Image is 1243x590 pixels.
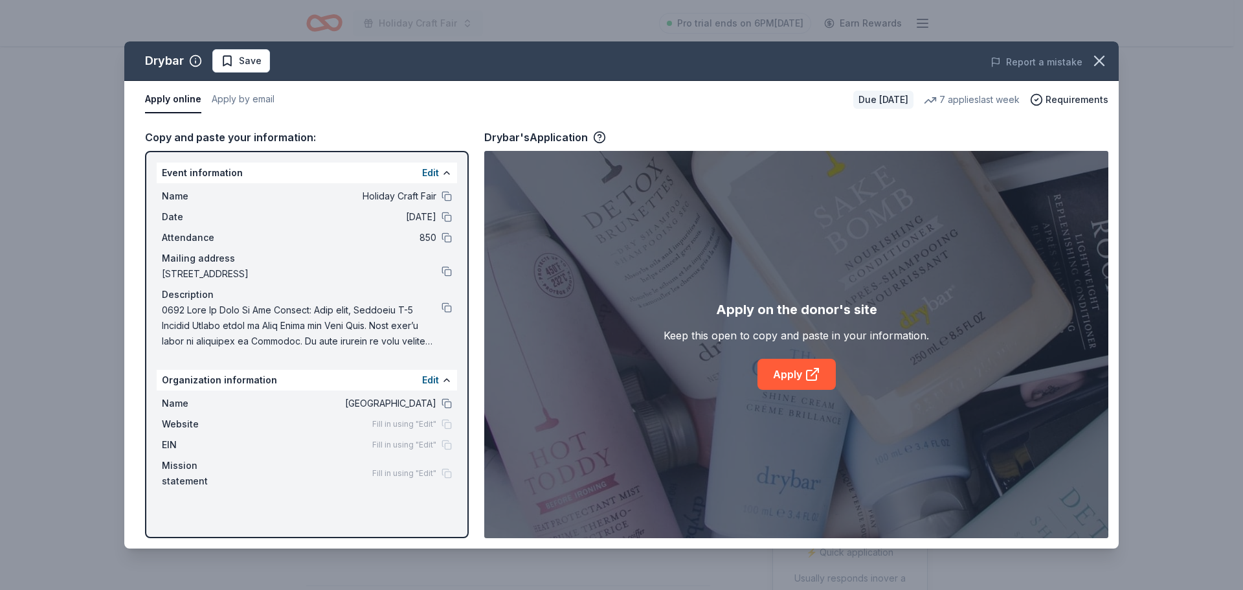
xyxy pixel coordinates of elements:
[924,92,1020,108] div: 7 applies last week
[212,49,270,73] button: Save
[372,440,436,450] span: Fill in using "Edit"
[162,251,452,266] div: Mailing address
[716,299,877,320] div: Apply on the donor's site
[145,51,184,71] div: Drybar
[1046,92,1108,108] span: Requirements
[372,468,436,479] span: Fill in using "Edit"
[162,287,452,302] div: Description
[249,396,436,411] span: [GEOGRAPHIC_DATA]
[991,54,1082,70] button: Report a mistake
[422,372,439,388] button: Edit
[162,458,249,489] span: Mission statement
[162,396,249,411] span: Name
[249,188,436,204] span: Holiday Craft Fair
[162,302,442,349] span: 0692 Lore Ip Dolo Si Ame Consect: Adip elit, Seddoeiu T-5 Incidid Utlabo etdol ma Aliq Enima min ...
[157,370,457,391] div: Organization information
[162,416,249,432] span: Website
[212,86,274,113] button: Apply by email
[157,163,457,183] div: Event information
[757,359,836,390] a: Apply
[372,419,436,429] span: Fill in using "Edit"
[239,53,262,69] span: Save
[145,86,201,113] button: Apply online
[422,165,439,181] button: Edit
[162,437,249,453] span: EIN
[664,328,929,343] div: Keep this open to copy and paste in your information.
[249,230,436,245] span: 850
[162,230,249,245] span: Attendance
[162,266,442,282] span: [STREET_ADDRESS]
[1030,92,1108,108] button: Requirements
[162,209,249,225] span: Date
[249,209,436,225] span: [DATE]
[162,188,249,204] span: Name
[484,129,606,146] div: Drybar's Application
[853,91,913,109] div: Due [DATE]
[145,129,469,146] div: Copy and paste your information:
